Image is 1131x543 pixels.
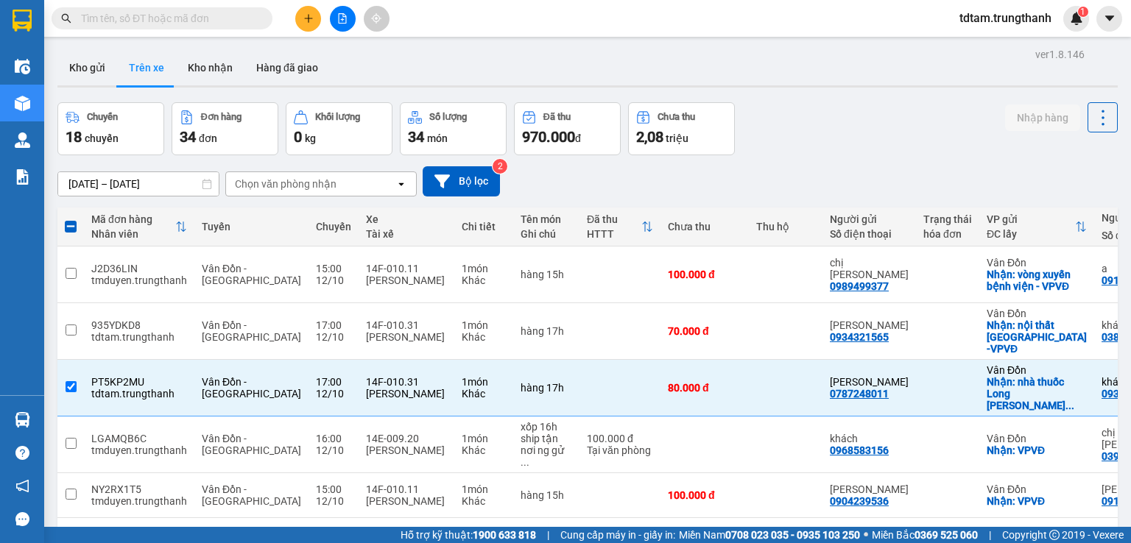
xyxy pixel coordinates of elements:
[987,364,1087,376] div: Vân Đồn
[202,433,301,456] span: Vân Đồn - [GEOGRAPHIC_DATA]
[202,221,301,233] div: Tuyến
[84,207,194,246] th: Toggle SortBy
[366,495,447,507] div: [PERSON_NAME]
[91,495,187,507] div: tmduyen.trungthanh
[987,319,1087,355] div: Nhận: nội thất Đại Lộc -VPVĐ
[235,177,337,191] div: Chọn văn phòng nhận
[91,263,187,274] div: J2D36LIN
[81,10,255,26] input: Tìm tên, số ĐT hoặc mã đơn
[830,319,909,331] div: Đoàn Lan
[668,269,741,280] div: 100.000 đ
[371,13,381,24] span: aim
[462,388,506,400] div: Khác
[91,433,187,444] div: LGAMQB6C
[15,512,29,526] span: message
[725,529,860,541] strong: 0708 023 035 - 0935 103 250
[521,382,572,394] div: hàng 17h
[427,132,448,144] span: món
[316,444,351,456] div: 12/10
[305,132,316,144] span: kg
[587,213,641,225] div: Đã thu
[117,50,176,85] button: Trên xe
[522,128,575,146] span: 970.000
[628,102,735,155] button: Chưa thu2,08 triệu
[57,102,164,155] button: Chuyến18chuyến
[987,483,1087,495] div: Vân Đồn
[979,207,1094,246] th: Toggle SortBy
[91,319,187,331] div: 935YDKD8
[15,96,30,111] img: warehouse-icon
[1065,400,1074,411] span: ...
[429,112,467,122] div: Số lượng
[91,228,175,240] div: Nhân viên
[923,228,972,240] div: hóa đơn
[756,221,815,233] div: Thu hộ
[462,495,506,507] div: Khác
[61,13,71,24] span: search
[666,132,688,144] span: triệu
[987,213,1075,225] div: VP gửi
[366,376,447,388] div: 14F-010.31
[830,280,889,292] div: 0989499377
[57,50,117,85] button: Kho gửi
[668,221,741,233] div: Chưa thu
[462,331,506,343] div: Khác
[1080,7,1085,17] span: 1
[668,325,741,337] div: 70.000 đ
[316,433,351,444] div: 16:00
[830,213,909,225] div: Người gửi
[366,433,447,444] div: 14E-009.20
[366,388,447,400] div: [PERSON_NAME]
[1049,530,1060,540] span: copyright
[330,6,356,32] button: file-add
[521,269,572,280] div: hàng 15h
[366,228,447,240] div: Tài xế
[679,527,860,543] span: Miền Nam
[521,489,572,501] div: hàng 15h
[15,59,30,74] img: warehouse-icon
[15,132,30,148] img: warehouse-icon
[462,433,506,444] div: 1 món
[172,102,278,155] button: Đơn hàng34đơn
[316,274,351,286] div: 12/10
[91,483,187,495] div: NY2RX1T5
[91,444,187,456] div: tmduyen.trungthanh
[400,102,507,155] button: Số lượng34món
[521,325,572,337] div: hàng 17h
[337,13,348,24] span: file-add
[316,483,351,495] div: 15:00
[1096,6,1122,32] button: caret-down
[521,213,572,225] div: Tên món
[521,228,572,240] div: Ghi chú
[521,433,572,468] div: ship tận nơi ng gửi thanh toán
[15,446,29,460] span: question-circle
[364,6,390,32] button: aim
[316,388,351,400] div: 12/10
[987,495,1087,507] div: Nhận: VPVĐ
[668,489,741,501] div: 100.000 đ
[85,132,119,144] span: chuyến
[199,132,217,144] span: đơn
[91,274,187,286] div: tmduyen.trungthanh
[202,376,301,400] span: Vân Đồn - [GEOGRAPHIC_DATA]
[579,207,660,246] th: Toggle SortBy
[560,527,675,543] span: Cung cấp máy in - giấy in:
[948,9,1063,27] span: tdtam.trungthanh
[366,483,447,495] div: 14F-010.11
[1078,7,1088,17] sup: 1
[830,331,889,343] div: 0934321565
[462,376,506,388] div: 1 món
[987,228,1075,240] div: ĐC lấy
[401,527,536,543] span: Hỗ trợ kỹ thuật:
[87,112,118,122] div: Chuyến
[91,376,187,388] div: PT5KP2MU
[316,221,351,233] div: Chuyến
[462,221,506,233] div: Chi tiết
[202,319,301,343] span: Vân Đồn - [GEOGRAPHIC_DATA]
[864,532,868,538] span: ⚪️
[1035,46,1085,63] div: ver 1.8.146
[58,172,219,196] input: Select a date range.
[915,529,978,541] strong: 0369 525 060
[989,527,991,543] span: |
[987,444,1087,456] div: Nhận: VPVĐ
